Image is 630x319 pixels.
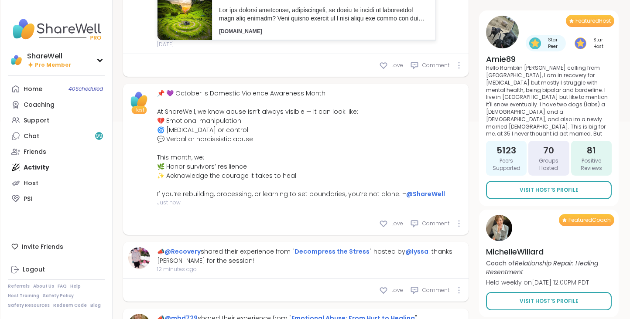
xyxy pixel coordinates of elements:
a: Coaching [8,97,105,112]
a: Host Training [8,293,39,299]
a: Help [70,283,81,289]
span: Love [391,286,403,294]
span: Comment [422,220,449,227]
span: Love [391,220,403,227]
div: PSI [24,195,32,204]
span: Visit Host’s Profile [520,297,579,305]
a: Safety Policy [43,293,74,299]
span: Host [134,107,144,113]
p: Held weekly on [DATE] 12:00PM PDT [486,278,612,287]
a: Support [8,112,105,128]
span: Groups Hosted [532,157,565,172]
a: Friends [8,144,105,159]
h4: Amie89 [486,54,612,64]
a: Logout [8,262,105,278]
a: Visit Host’s Profile [486,292,612,310]
a: Visit Host’s Profile [486,181,612,199]
div: Chat [24,132,39,141]
p: Coach of [486,259,612,276]
a: Chat99 [8,128,105,144]
a: About Us [33,283,54,289]
span: Pro Member [35,61,71,69]
a: Host [8,175,105,191]
a: FAQ [58,283,67,289]
a: Home40Scheduled [8,81,105,97]
span: Featured Host [575,17,611,24]
a: Referrals [8,283,30,289]
span: [DATE] [157,41,463,48]
img: Star Peer [529,37,541,49]
span: Comment [422,286,449,294]
a: Blog [90,302,101,309]
img: Recovery [128,247,150,269]
div: Logout [23,265,45,274]
img: Star Host [575,37,586,49]
a: Safety Resources [8,302,50,309]
span: 81 [587,144,596,156]
a: @lyssa [405,247,428,256]
span: 40 Scheduled [68,85,103,92]
div: Coaching [24,101,55,109]
img: ShareWell [10,53,24,67]
span: Star Peer [543,37,562,50]
span: Love [391,61,403,69]
a: @ShareWell [406,190,445,198]
span: 70 [543,144,554,156]
span: 12 minutes ago [157,265,463,273]
img: MichelleWillard [486,215,512,241]
img: Amie89 [486,16,519,48]
div: Support [24,116,49,125]
a: Redeem Code [53,302,87,309]
span: Featured Coach [568,217,611,224]
span: Peers Supported [490,157,523,172]
span: 99 [96,132,103,140]
a: PSI [8,191,105,207]
img: ShareWell [128,89,150,111]
span: Comment [422,61,449,69]
div: Invite Friends [8,239,105,255]
span: Positive Reviews [575,157,608,172]
a: Decompress the Stress [294,247,370,256]
div: 📌 💜 October is Domestic Violence Awareness Month At ShareWell, we know abuse isn’t always visible... [157,89,445,199]
span: 5123 [496,144,516,156]
p: Lor ips dolorsi ametconse, adipiscingeli, se doeiu te incidi ut laboreetdol magn aliq enimadm? Ve... [219,6,429,23]
a: @Recovery [164,247,201,256]
span: Visit Host’s Profile [520,186,579,194]
img: ShareWell Nav Logo [8,14,105,44]
div: Home [24,85,42,94]
span: Just now [157,199,445,207]
p: Hello Ramblin [PERSON_NAME] calling from [GEOGRAPHIC_DATA], I am in recovery for [MEDICAL_DATA] b... [486,64,612,136]
p: [DOMAIN_NAME] [219,28,429,35]
div: Host [24,179,38,188]
i: Relationship Repair: Healing Resentment [486,259,598,276]
div: Friends [24,148,46,156]
span: Star Host [588,37,608,50]
div: 📣 shared their experience from " " hosted by : thanks [PERSON_NAME] for the session! [157,247,463,265]
div: ShareWell [27,51,71,61]
h4: MichelleWillard [486,246,612,257]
